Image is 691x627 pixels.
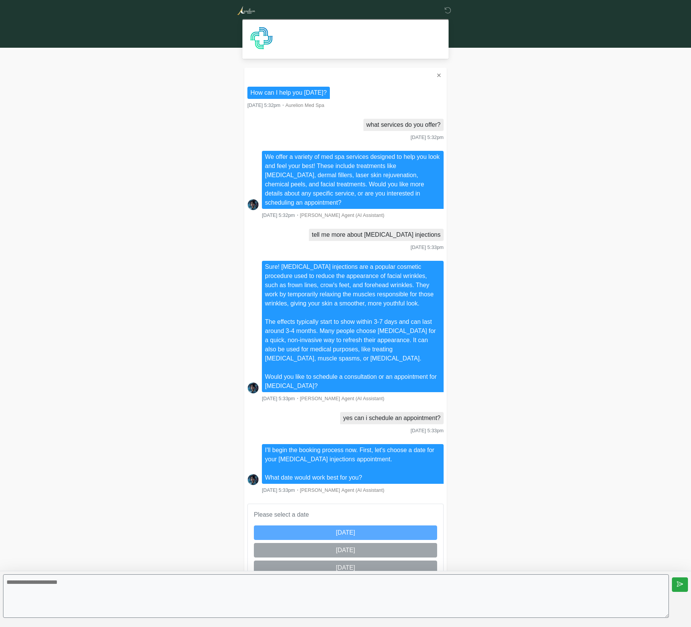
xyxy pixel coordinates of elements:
[410,134,444,140] span: [DATE] 5:32pm
[250,27,273,50] img: Agent Avatar
[300,487,384,493] span: [PERSON_NAME] Agent (AI Assistant)
[262,151,444,209] li: We offer a variety of med spa services designed to help you look and feel your best! These includ...
[262,396,384,401] small: ・
[247,474,259,485] img: Screenshot_2025-06-19_at_17.41.14.png
[363,119,444,131] li: what services do you offer?
[434,71,444,81] button: ✕
[254,543,437,558] button: [DATE]
[247,382,259,394] img: Screenshot_2025-06-19_at_17.41.14.png
[262,396,295,401] span: [DATE] 5:33pm
[262,487,384,493] small: ・
[410,244,444,250] span: [DATE] 5:33pm
[300,212,384,218] span: [PERSON_NAME] Agent (AI Assistant)
[247,102,324,108] small: ・
[254,510,437,519] p: Please select a date
[262,212,295,218] span: [DATE] 5:32pm
[410,428,444,433] span: [DATE] 5:33pm
[254,561,437,575] button: [DATE]
[262,261,444,392] li: Sure! [MEDICAL_DATA] injections are a popular cosmetic procedure used to reduce the appearance of...
[262,212,384,218] small: ・
[286,102,325,108] span: Aurelion Med Spa
[262,444,444,484] li: I'll begin the booking process now. First, let's choose a date for your [MEDICAL_DATA] injections...
[254,525,437,540] button: [DATE]
[237,6,255,15] img: Aurelion Med Spa Logo
[247,199,259,210] img: Screenshot_2025-06-19_at_17.41.14.png
[247,87,330,99] li: How can I help you [DATE]?
[300,396,384,401] span: [PERSON_NAME] Agent (AI Assistant)
[262,487,295,493] span: [DATE] 5:33pm
[309,229,444,241] li: tell me more about [MEDICAL_DATA] injections
[340,412,444,424] li: yes can i schedule an appointment?
[247,102,281,108] span: [DATE] 5:32pm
